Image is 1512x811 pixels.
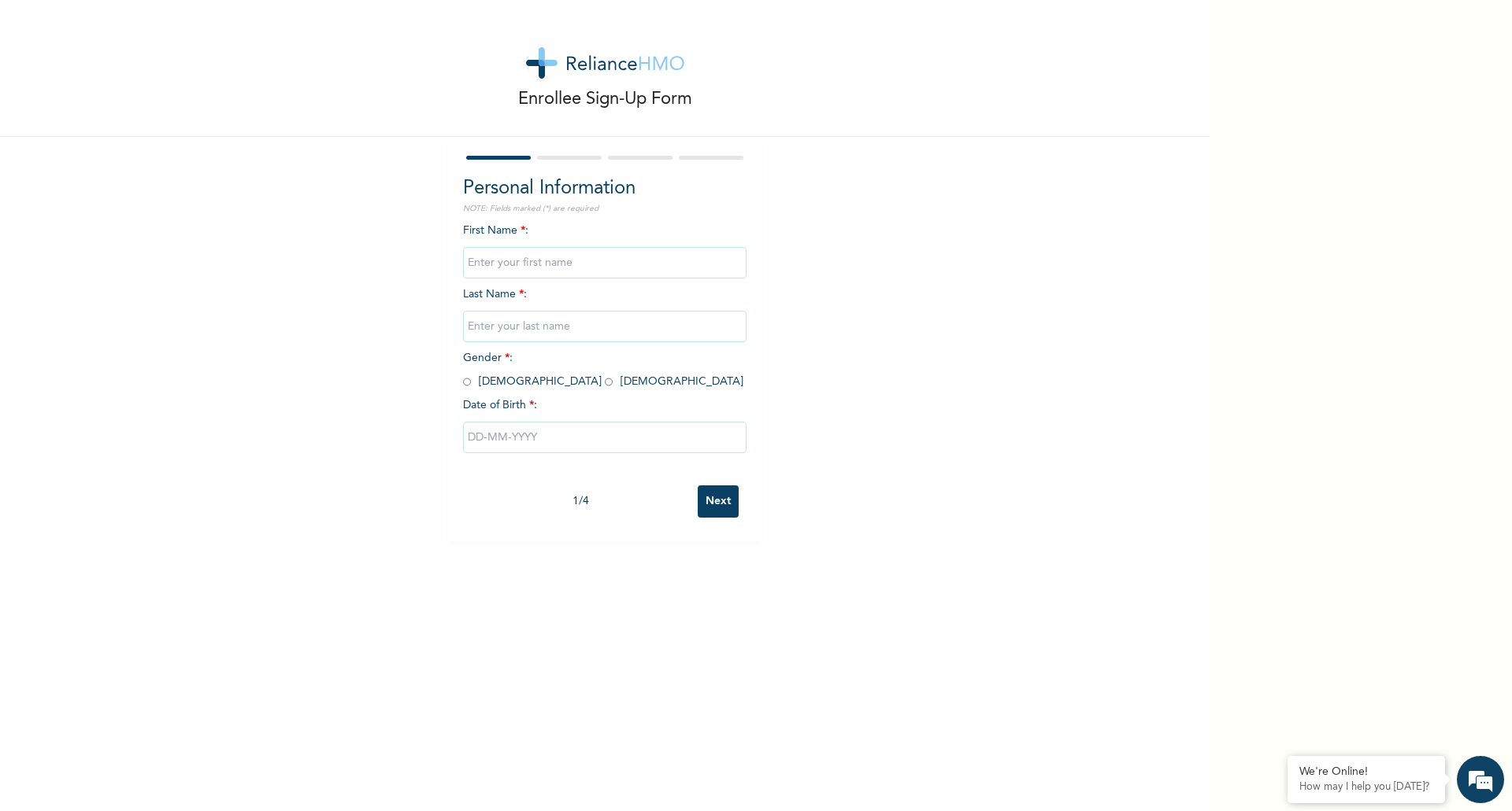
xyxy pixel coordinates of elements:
[518,87,692,112] p: Enrollee Sign-Up Form
[463,203,747,215] p: NOTE: Fields marked (*) are required
[526,47,684,79] img: logo
[463,289,747,332] span: Last Name :
[463,311,747,342] input: Enter your last name
[82,88,265,109] div: Chat with us now
[258,8,296,46] div: Minimize live chat window
[8,478,300,533] textarea: Type your message and hit 'Enter'
[463,175,747,203] h2: Personal Information
[463,247,747,278] input: Enter your first name
[463,422,747,453] input: DD-MM-YYYY
[91,223,217,382] span: We're online!
[463,225,747,268] span: First Name :
[8,561,154,572] span: Conversation
[29,79,64,118] img: d_794563401_company_1708531726252_794563401
[1299,781,1433,794] p: How may I help you today?
[463,397,537,414] span: Date of Birth :
[463,352,743,387] span: Gender : [DEMOGRAPHIC_DATA] [DEMOGRAPHIC_DATA]
[698,485,739,518] input: Next
[154,533,301,582] div: FAQs
[463,493,698,510] div: 1 / 4
[1299,765,1433,779] div: We're Online!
